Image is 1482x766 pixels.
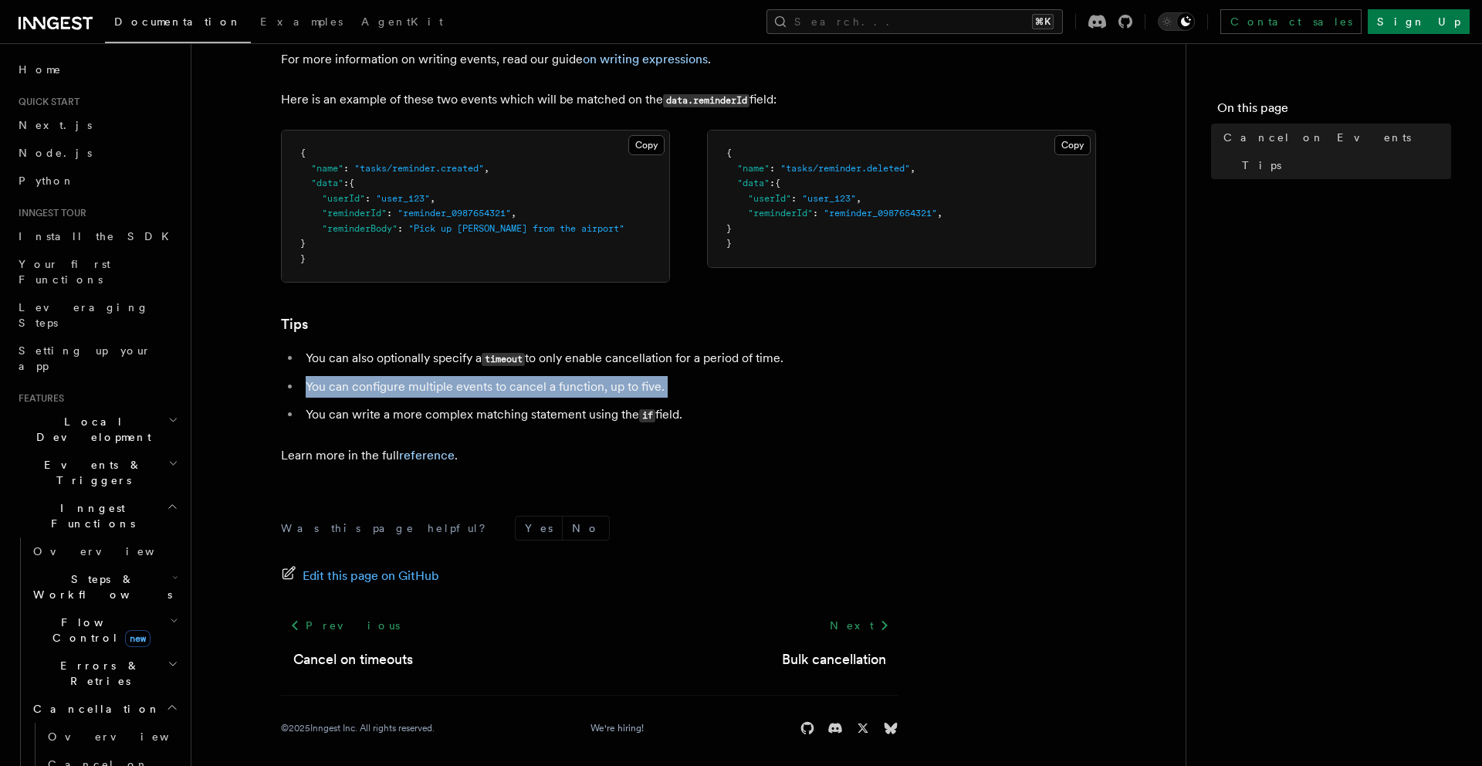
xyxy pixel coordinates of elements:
a: Your first Functions [12,250,181,293]
span: : [813,208,818,219]
span: , [511,208,516,219]
span: Home [19,62,62,77]
span: "reminder_0987654321" [398,208,511,219]
span: } [726,238,732,249]
code: timeout [482,353,525,366]
span: Cancel on Events [1223,130,1411,145]
a: Edit this page on GitHub [281,565,439,587]
a: Tips [281,314,308,335]
span: "user_123" [802,193,856,204]
button: Local Development [12,408,181,451]
span: { [726,147,732,158]
span: Tips [1242,158,1281,173]
span: "userId" [748,193,791,204]
span: Your first Functions [19,258,110,286]
span: new [125,630,151,647]
button: Copy [1054,135,1091,155]
button: Cancellation [27,695,181,723]
button: Search...⌘K [766,9,1063,34]
a: AgentKit [352,5,452,42]
span: "data" [737,178,770,188]
button: Inngest Functions [12,494,181,537]
a: Tips [1236,151,1451,179]
span: Errors & Retries [27,658,167,689]
code: data.reminderId [663,94,749,107]
span: Install the SDK [19,230,178,242]
span: "reminderId" [748,208,813,219]
span: "tasks/reminder.deleted" [780,163,910,174]
a: Next.js [12,111,181,139]
span: AgentKit [361,15,443,28]
span: "name" [737,163,770,174]
button: Errors & Retries [27,652,181,695]
button: Copy [628,135,665,155]
span: } [300,253,306,264]
a: Documentation [105,5,251,43]
span: "reminderId" [322,208,387,219]
a: Overview [42,723,181,751]
a: Setting up your app [12,337,181,380]
a: Cancel on Events [1217,124,1451,151]
span: "tasks/reminder.created" [354,163,484,174]
a: Cancel on timeouts [293,649,413,670]
li: You can configure multiple events to cancel a function, up to five. [301,376,898,398]
span: "data" [311,178,343,188]
a: Sign Up [1368,9,1470,34]
span: : [343,163,349,174]
span: Inngest tour [12,207,86,219]
span: "reminder_0987654321" [824,208,937,219]
a: reference [399,448,455,463]
a: Install the SDK [12,222,181,250]
li: You can also optionally specify a to only enable cancellation for a period of time. [301,347,898,370]
button: Events & Triggers [12,451,181,494]
span: { [775,178,780,188]
span: Python [19,175,75,187]
span: : [365,193,370,204]
span: Edit this page on GitHub [303,565,439,587]
button: Steps & Workflows [27,565,181,608]
span: { [300,147,306,158]
span: "userId" [322,193,365,204]
span: Overview [48,730,207,743]
button: Flow Controlnew [27,608,181,652]
a: We're hiring! [590,722,644,734]
span: "name" [311,163,343,174]
span: , [484,163,489,174]
span: Setting up your app [19,344,151,372]
span: Next.js [19,119,92,131]
p: Was this page helpful? [281,520,496,536]
a: Next [821,612,898,639]
a: on writing expressions [583,52,708,66]
a: Node.js [12,139,181,167]
a: Examples [251,5,352,42]
li: You can write a more complex matching statement using the field. [301,404,898,426]
span: "reminderBody" [322,223,398,234]
span: } [300,238,306,249]
span: Overview [33,545,192,558]
span: Cancellation [27,701,161,717]
button: No [563,517,609,540]
span: { [349,178,354,188]
span: Leveraging Steps [19,301,149,329]
span: , [430,193,435,204]
p: Learn more in the full . [281,445,898,466]
span: "user_123" [376,193,430,204]
span: : [343,178,349,188]
p: For more information on writing events, read our guide . [281,49,898,70]
div: © 2025 Inngest Inc. All rights reserved. [281,722,435,734]
kbd: ⌘K [1032,14,1054,29]
span: : [387,208,392,219]
span: Inngest Functions [12,500,167,531]
span: Steps & Workflows [27,571,172,602]
span: : [770,163,775,174]
button: Yes [516,517,562,540]
span: Examples [260,15,343,28]
h4: On this page [1217,99,1451,124]
span: "Pick up [PERSON_NAME] from the airport" [408,223,624,234]
span: , [937,208,942,219]
a: Overview [27,537,181,565]
a: Python [12,167,181,195]
a: Bulk cancellation [782,649,886,670]
a: Leveraging Steps [12,293,181,337]
span: Features [12,392,64,405]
